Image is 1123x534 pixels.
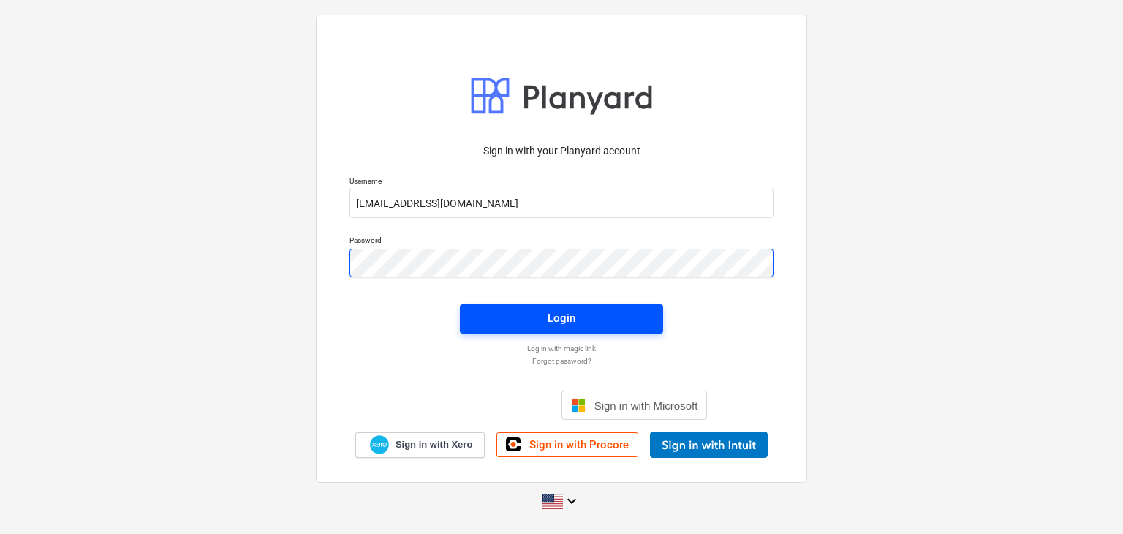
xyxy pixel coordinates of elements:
[355,432,485,458] a: Sign in with Xero
[370,435,389,455] img: Xero logo
[460,304,663,334] button: Login
[496,432,638,457] a: Sign in with Procore
[396,438,472,451] span: Sign in with Xero
[548,309,575,328] div: Login
[342,356,781,366] a: Forgot password?
[1050,464,1123,534] iframe: Chat Widget
[409,389,557,421] iframe: Sign in with Google Button
[349,189,774,218] input: Username
[594,399,698,412] span: Sign in with Microsoft
[349,143,774,159] p: Sign in with your Planyard account
[529,438,629,451] span: Sign in with Procore
[349,236,774,248] p: Password
[349,176,774,189] p: Username
[571,398,586,413] img: Microsoft logo
[342,344,781,353] a: Log in with magic link
[563,492,581,510] i: keyboard_arrow_down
